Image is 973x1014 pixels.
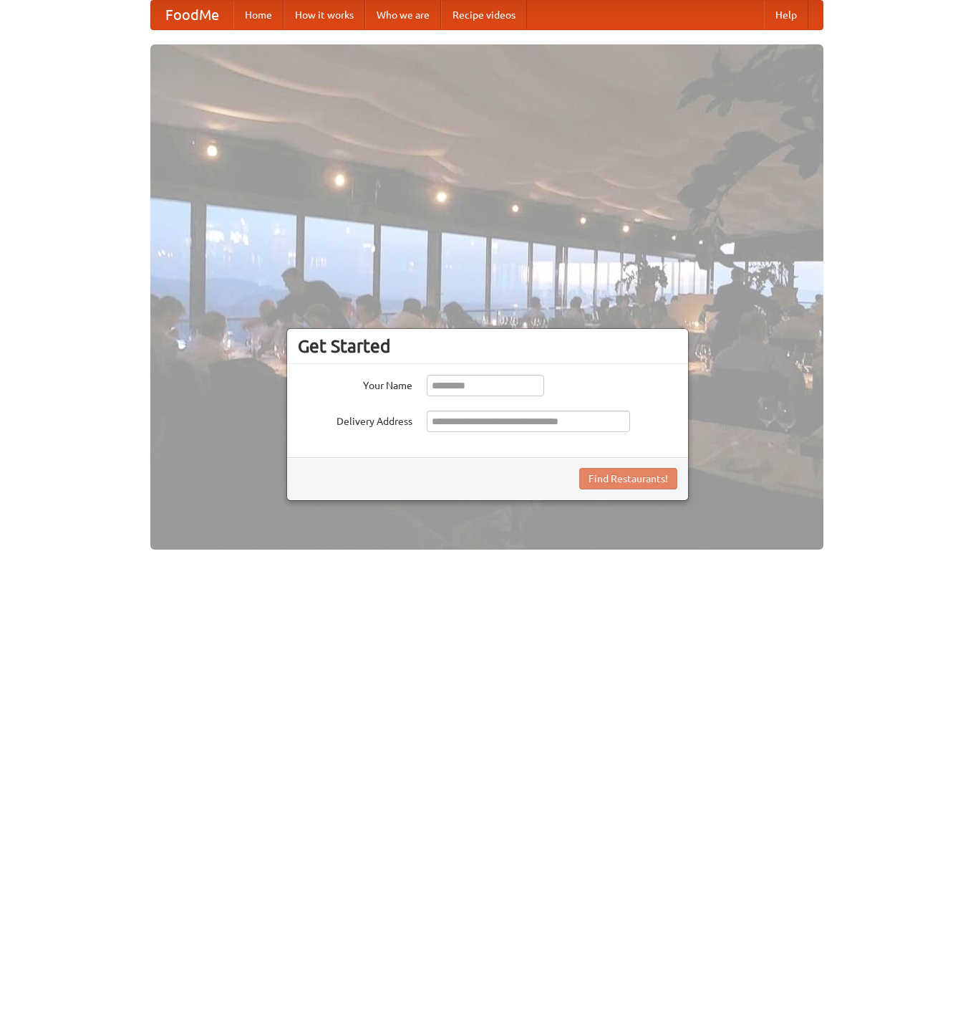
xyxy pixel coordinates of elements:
[298,375,412,393] label: Your Name
[365,1,441,29] a: Who we are
[233,1,284,29] a: Home
[151,1,233,29] a: FoodMe
[441,1,527,29] a: Recipe videos
[579,468,677,489] button: Find Restaurants!
[298,335,677,357] h3: Get Started
[764,1,808,29] a: Help
[298,411,412,429] label: Delivery Address
[284,1,365,29] a: How it works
